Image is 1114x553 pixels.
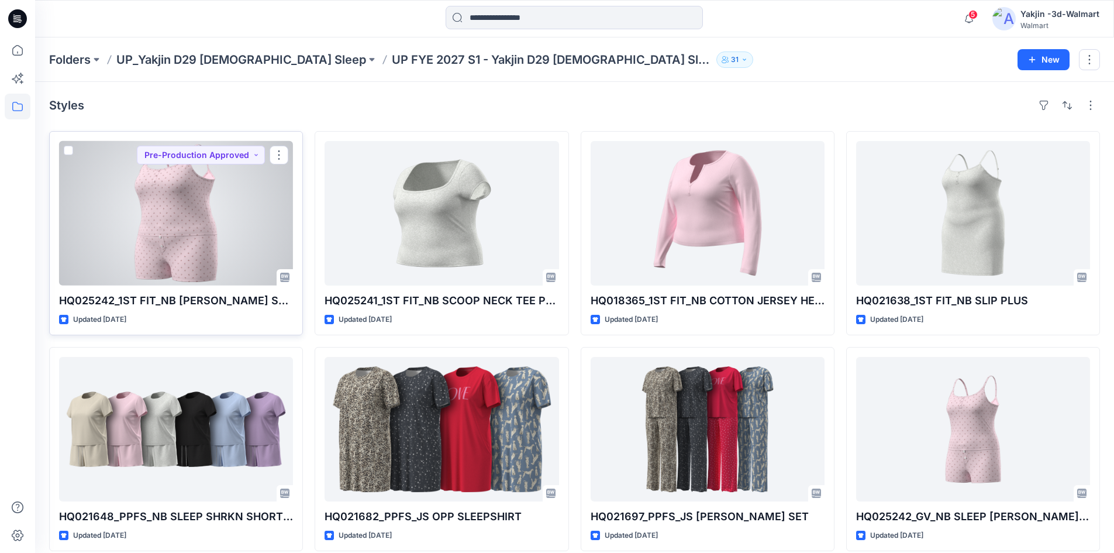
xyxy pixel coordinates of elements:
[325,141,558,286] a: HQ025241_1ST FIT_NB SCOOP NECK TEE PLUS
[339,530,392,542] p: Updated [DATE]
[392,51,712,68] p: UP FYE 2027 S1 - Yakjin D29 [DEMOGRAPHIC_DATA] Sleepwear
[856,509,1090,525] p: HQ025242_GV_NB SLEEP [PERSON_NAME] SET
[856,293,1090,309] p: HQ021638_1ST FIT_NB SLIP PLUS
[992,7,1016,30] img: avatar
[870,530,923,542] p: Updated [DATE]
[325,509,558,525] p: HQ021682_PPFS_JS OPP SLEEPSHIRT
[1020,7,1099,21] div: Yakjin -3d-Walmart
[339,314,392,326] p: Updated [DATE]
[59,293,293,309] p: HQ025242_1ST FIT_NB [PERSON_NAME] SET PLUS
[73,314,126,326] p: Updated [DATE]
[591,293,825,309] p: HQ018365_1ST FIT_NB COTTON JERSEY HENLEY TOP PLUS
[1018,49,1070,70] button: New
[856,141,1090,286] a: HQ021638_1ST FIT_NB SLIP PLUS
[731,53,739,66] p: 31
[73,530,126,542] p: Updated [DATE]
[49,98,84,112] h4: Styles
[59,357,293,502] a: HQ021648_PPFS_NB SLEEP SHRKN SHORT SET
[49,51,91,68] a: Folders
[605,530,658,542] p: Updated [DATE]
[716,51,753,68] button: 31
[116,51,366,68] a: UP_Yakjin D29 [DEMOGRAPHIC_DATA] Sleep
[1020,21,1099,30] div: Walmart
[591,141,825,286] a: HQ018365_1ST FIT_NB COTTON JERSEY HENLEY TOP PLUS
[325,293,558,309] p: HQ025241_1ST FIT_NB SCOOP NECK TEE PLUS
[591,509,825,525] p: HQ021697_PPFS_JS [PERSON_NAME] SET
[59,141,293,286] a: HQ025242_1ST FIT_NB CAMI BOXER SET PLUS
[591,357,825,502] a: HQ021697_PPFS_JS OPP PJ SET
[605,314,658,326] p: Updated [DATE]
[59,509,293,525] p: HQ021648_PPFS_NB SLEEP SHRKN SHORT SET
[325,357,558,502] a: HQ021682_PPFS_JS OPP SLEEPSHIRT
[856,357,1090,502] a: HQ025242_GV_NB SLEEP CAMI BOXER SET
[870,314,923,326] p: Updated [DATE]
[968,10,978,19] span: 5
